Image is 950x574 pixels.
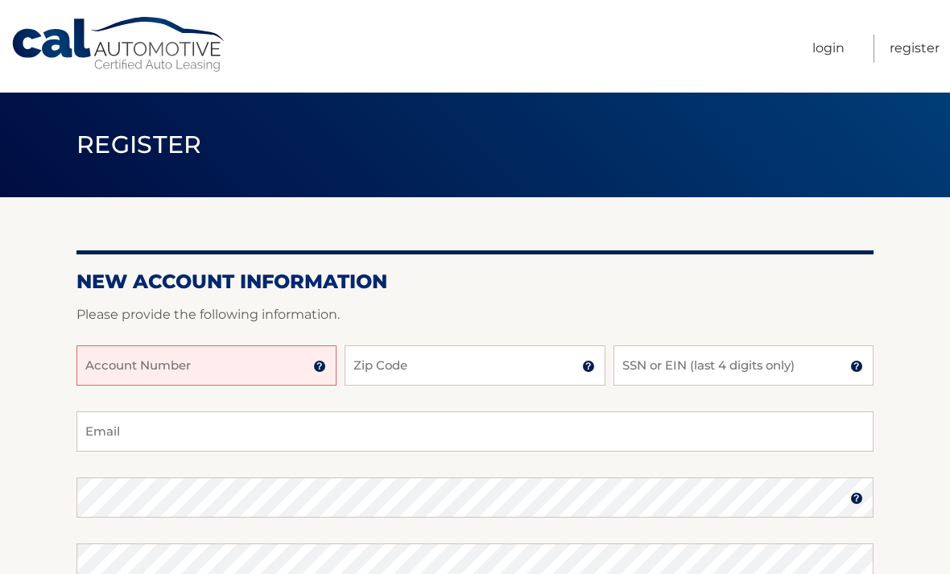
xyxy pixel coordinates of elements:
img: tooltip.svg [313,360,326,373]
a: Register [890,35,940,63]
img: tooltip.svg [582,360,595,373]
input: Zip Code [345,345,605,386]
a: Login [812,35,845,63]
input: SSN or EIN (last 4 digits only) [613,345,874,386]
h2: New Account Information [76,270,874,294]
input: Email [76,411,874,452]
span: Register [76,130,202,159]
input: Account Number [76,345,337,386]
img: tooltip.svg [850,360,863,373]
a: Cal Automotive [10,16,228,73]
img: tooltip.svg [850,492,863,505]
p: Please provide the following information. [76,304,874,326]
